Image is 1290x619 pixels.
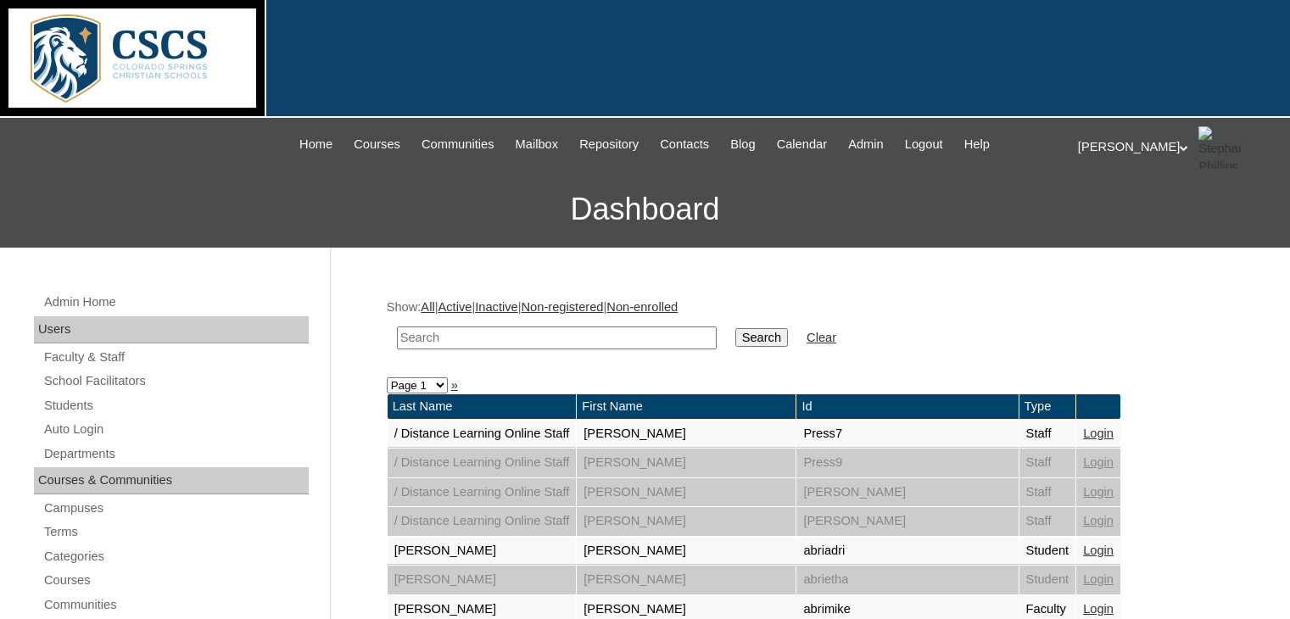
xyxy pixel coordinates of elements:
[768,135,835,154] a: Calendar
[42,419,309,440] a: Auto Login
[722,135,763,154] a: Blog
[807,331,836,344] a: Clear
[1019,507,1076,536] td: Staff
[34,316,309,343] div: Users
[388,420,577,449] td: / Distance Learning Online Staff
[777,135,827,154] span: Calendar
[735,328,788,347] input: Search
[291,135,341,154] a: Home
[522,300,604,314] a: Non-registered
[1198,126,1241,169] img: Stephanie Phillips
[1019,478,1076,507] td: Staff
[1083,455,1114,469] a: Login
[42,347,309,368] a: Faculty & Staff
[964,135,990,154] span: Help
[796,420,1018,449] td: Press7
[388,394,577,419] td: Last Name
[606,300,678,314] a: Non-enrolled
[34,467,309,494] div: Courses & Communities
[451,378,458,392] a: »
[42,570,309,591] a: Courses
[388,478,577,507] td: / Distance Learning Online Staff
[42,546,309,567] a: Categories
[42,521,309,543] a: Terms
[796,507,1018,536] td: [PERSON_NAME]
[796,394,1018,419] td: Id
[577,537,796,566] td: [PERSON_NAME]
[1083,427,1114,440] a: Login
[345,135,409,154] a: Courses
[956,135,998,154] a: Help
[905,135,943,154] span: Logout
[1078,126,1273,169] div: [PERSON_NAME]
[42,371,309,392] a: School Facilitators
[660,135,709,154] span: Contacts
[796,449,1018,477] td: Press9
[387,298,1226,359] div: Show: | | | |
[577,478,796,507] td: [PERSON_NAME]
[475,300,518,314] a: Inactive
[840,135,892,154] a: Admin
[42,498,309,519] a: Campuses
[388,449,577,477] td: / Distance Learning Online Staff
[651,135,718,154] a: Contacts
[438,300,472,314] a: Active
[1083,602,1114,616] a: Login
[42,594,309,616] a: Communities
[1083,485,1114,499] a: Login
[1019,566,1076,594] td: Student
[796,537,1018,566] td: abriadri
[896,135,952,154] a: Logout
[579,135,639,154] span: Repository
[397,326,717,349] input: Search
[388,537,577,566] td: [PERSON_NAME]
[577,507,796,536] td: [PERSON_NAME]
[299,135,332,154] span: Home
[354,135,400,154] span: Courses
[413,135,503,154] a: Communities
[796,566,1018,594] td: abrietha
[1083,544,1114,557] a: Login
[8,171,1282,248] h3: Dashboard
[577,449,796,477] td: [PERSON_NAME]
[42,443,309,465] a: Departments
[421,300,434,314] a: All
[42,292,309,313] a: Admin Home
[571,135,647,154] a: Repository
[8,8,256,108] img: logo-white.png
[1019,420,1076,449] td: Staff
[1019,394,1076,419] td: Type
[577,420,796,449] td: [PERSON_NAME]
[1019,537,1076,566] td: Student
[577,394,796,419] td: First Name
[42,395,309,416] a: Students
[848,135,884,154] span: Admin
[796,478,1018,507] td: [PERSON_NAME]
[422,135,494,154] span: Communities
[388,507,577,536] td: / Distance Learning Online Staff
[507,135,567,154] a: Mailbox
[1019,449,1076,477] td: Staff
[388,566,577,594] td: [PERSON_NAME]
[577,566,796,594] td: [PERSON_NAME]
[516,135,559,154] span: Mailbox
[730,135,755,154] span: Blog
[1083,572,1114,586] a: Login
[1083,514,1114,527] a: Login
